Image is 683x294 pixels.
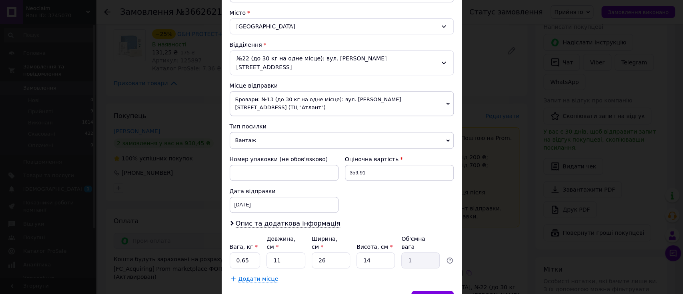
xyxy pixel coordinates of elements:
span: Додати місце [238,276,278,282]
label: Довжина, см [266,236,295,250]
span: Місце відправки [230,82,278,89]
div: Номер упаковки (не обов'язково) [230,155,338,163]
span: Вантаж [230,132,454,149]
span: Тип посилки [230,123,266,130]
div: Об'ємна вага [401,235,440,251]
label: Ширина, см [312,236,337,250]
div: Відділення [230,41,454,49]
span: Бровари: №13 (до 30 кг на одне місце): вул. [PERSON_NAME][STREET_ADDRESS] (ТЦ "Атлант") [230,91,454,116]
span: Опис та додаткова інформація [236,220,340,228]
div: №22 (до 30 кг на одне місце): вул. [PERSON_NAME][STREET_ADDRESS] [230,50,454,75]
label: Висота, см [357,244,393,250]
label: Вага, кг [230,244,258,250]
div: [GEOGRAPHIC_DATA] [230,18,454,34]
div: Оціночна вартість [345,155,454,163]
div: Дата відправки [230,187,338,195]
div: Місто [230,9,454,17]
